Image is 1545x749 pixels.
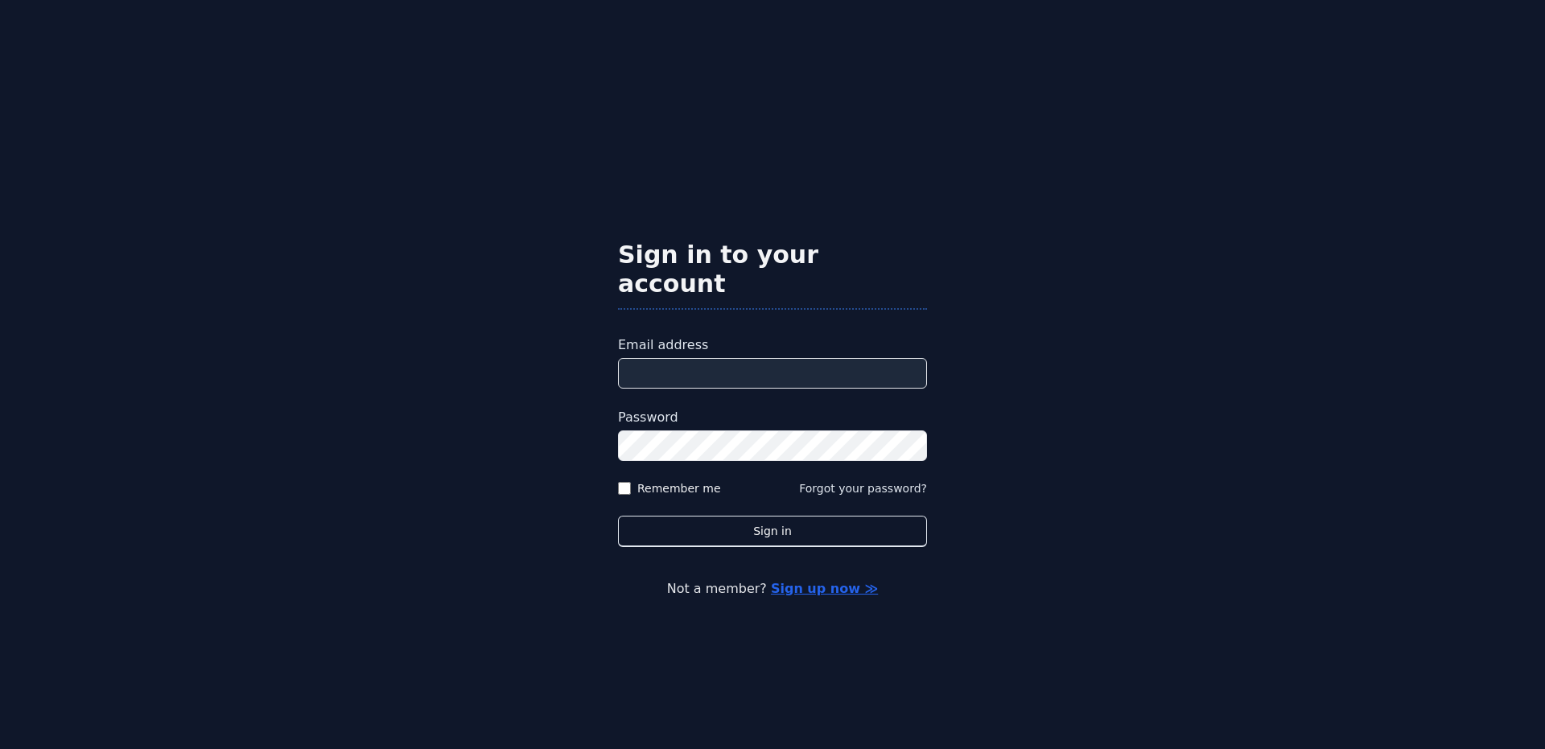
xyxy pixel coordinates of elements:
[637,480,721,496] label: Remember me
[771,581,878,596] a: Sign up now ≫
[618,408,927,427] label: Password
[618,335,927,355] label: Email address
[618,241,927,298] h2: Sign in to your account
[618,150,927,215] img: Hostodo
[799,480,927,496] button: Forgot your password?
[77,579,1468,599] p: Not a member?
[618,516,927,547] button: Sign in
